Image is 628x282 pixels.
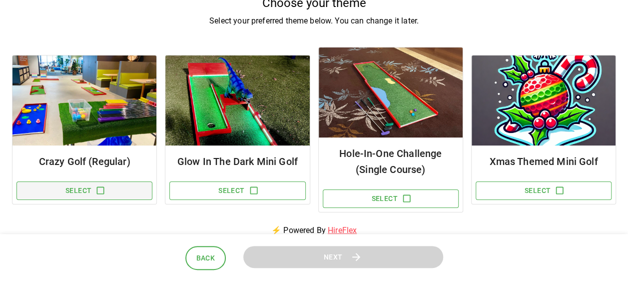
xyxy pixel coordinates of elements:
[243,246,443,268] button: Next
[480,153,608,169] h6: Xmas Themed Mini Golf
[323,189,459,208] button: Select
[328,225,357,235] a: HireFlex
[169,181,305,200] button: Select
[12,15,616,27] p: Select your preferred theme below. You can change it later.
[16,181,152,200] button: Select
[196,252,215,264] span: Back
[327,145,455,177] h6: Hole-In-One Challenge (Single Course)
[476,181,612,200] button: Select
[324,251,343,263] span: Next
[173,153,301,169] h6: Glow In The Dark Mini Golf
[472,55,616,145] img: Package
[259,212,369,248] p: ⚡ Powered By
[185,246,226,270] button: Back
[165,55,309,145] img: Package
[20,153,148,169] h6: Crazy Golf (Regular)
[319,47,463,137] img: Package
[12,55,156,145] img: Package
